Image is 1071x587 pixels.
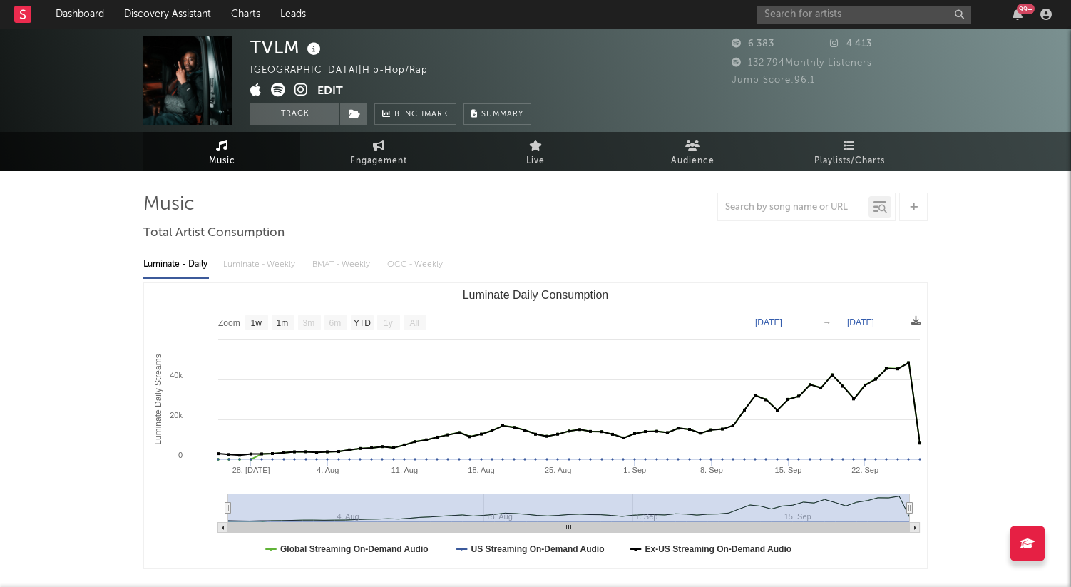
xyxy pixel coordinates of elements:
div: 99 + [1017,4,1035,14]
text: 22. Sep [851,466,878,474]
text: 4. Aug [317,466,339,474]
text: YTD [354,318,371,328]
a: Playlists/Charts [771,132,928,171]
text: 6m [329,318,342,328]
input: Search by song name or URL [718,202,868,213]
text: 18. Aug [468,466,494,474]
text: 40k [170,371,183,379]
a: Music [143,132,300,171]
text: Zoom [218,318,240,328]
text: 15. Sep [775,466,802,474]
button: 99+ [1013,9,1023,20]
text: 1. Sep [623,466,646,474]
span: Audience [671,153,714,170]
text: 11. Aug [391,466,418,474]
span: Engagement [350,153,407,170]
text: 1y [384,318,393,328]
a: Benchmark [374,103,456,125]
text: [DATE] [847,317,874,327]
button: Summary [463,103,531,125]
input: Search for artists [757,6,971,24]
button: Edit [317,83,343,101]
text: 1m [277,318,289,328]
span: Total Artist Consumption [143,225,285,242]
text: 0 [178,451,183,459]
span: 4 413 [830,39,872,49]
svg: Luminate Daily Consumption [144,283,927,568]
text: 25. Aug [545,466,571,474]
text: Luminate Daily Streams [153,354,163,444]
text: US Streaming On-Demand Audio [471,544,605,554]
text: Luminate Daily Consumption [463,289,609,301]
text: → [823,317,831,327]
span: Jump Score: 96.1 [732,76,815,85]
text: 3m [303,318,315,328]
a: Audience [614,132,771,171]
text: [DATE] [755,317,782,327]
text: 8. Sep [700,466,723,474]
div: TVLM [250,36,324,59]
span: Benchmark [394,106,449,123]
div: Luminate - Daily [143,252,209,277]
span: Summary [481,111,523,118]
span: Playlists/Charts [814,153,885,170]
text: Ex-US Streaming On-Demand Audio [645,544,792,554]
a: Live [457,132,614,171]
div: [GEOGRAPHIC_DATA] | Hip-Hop/Rap [250,62,444,79]
text: 1w [251,318,262,328]
text: Global Streaming On-Demand Audio [280,544,429,554]
span: 132 794 Monthly Listeners [732,58,872,68]
text: 28. [DATE] [232,466,270,474]
span: 6 383 [732,39,774,49]
text: 20k [170,411,183,419]
button: Track [250,103,339,125]
span: Music [209,153,235,170]
text: All [409,318,419,328]
span: Live [526,153,545,170]
a: Engagement [300,132,457,171]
